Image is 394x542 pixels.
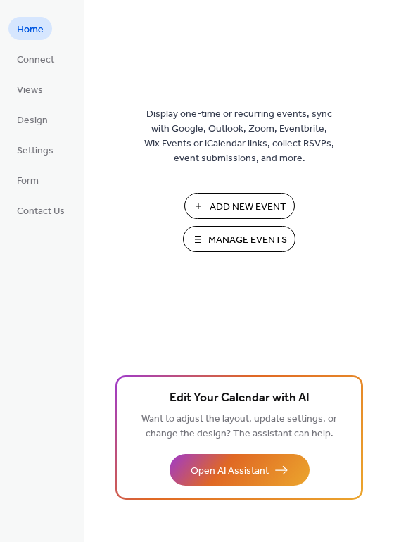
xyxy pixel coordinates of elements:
button: Add New Event [184,193,295,219]
span: Manage Events [208,233,287,248]
button: Open AI Assistant [170,454,310,486]
span: Display one-time or recurring events, sync with Google, Outlook, Zoom, Eventbrite, Wix Events or ... [144,107,334,166]
span: Edit Your Calendar with AI [170,389,310,408]
a: Design [8,108,56,131]
span: Settings [17,144,53,158]
a: Settings [8,138,62,161]
span: Design [17,113,48,128]
a: Contact Us [8,198,73,222]
span: Views [17,83,43,98]
span: Contact Us [17,204,65,219]
a: Home [8,17,52,40]
span: Home [17,23,44,37]
span: Open AI Assistant [191,464,269,479]
span: Form [17,174,39,189]
a: Connect [8,47,63,70]
a: Views [8,77,51,101]
span: Want to adjust the layout, update settings, or change the design? The assistant can help. [141,410,337,443]
span: Connect [17,53,54,68]
span: Add New Event [210,200,286,215]
a: Form [8,168,47,191]
button: Manage Events [183,226,295,252]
